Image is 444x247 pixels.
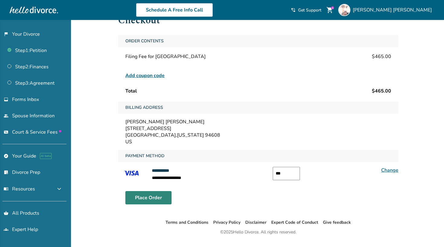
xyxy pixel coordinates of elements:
[123,150,167,162] span: Payment Method
[353,7,434,13] span: [PERSON_NAME] [PERSON_NAME]
[4,97,8,102] span: inbox
[372,88,391,94] span: $465.00
[245,219,266,226] li: Disclaimer
[12,129,61,135] span: Court & Service Fees
[372,53,391,60] span: $465.00
[12,96,39,103] span: Forms Inbox
[338,4,350,16] img: René Alvarez
[123,35,166,47] span: Order Contents
[323,219,351,226] li: Give feedback
[4,113,8,118] span: people
[4,211,8,216] span: shopping_basket
[56,185,63,193] span: expand_more
[4,187,8,191] span: menu_book
[326,6,333,14] span: shopping_cart
[125,119,391,125] div: [PERSON_NAME] [PERSON_NAME]
[125,72,165,79] span: Add coupon code
[291,8,296,12] span: phone_in_talk
[4,154,8,158] span: explore
[118,167,145,180] img: VISA
[166,219,208,225] a: Terms and Conditions
[4,130,8,135] span: universal_currency_alt
[4,186,35,192] span: Resources
[4,227,8,232] span: groups
[213,219,240,225] a: Privacy Policy
[4,32,8,37] span: flag_2
[125,191,172,204] button: Place Order
[123,102,166,114] span: Billing Address
[40,153,52,159] span: AI beta
[136,3,213,17] a: Schedule A Free Info Call
[414,218,444,247] iframe: Chat Widget
[125,53,206,60] span: Filing Fee for [GEOGRAPHIC_DATA]
[125,125,391,132] div: [STREET_ADDRESS]
[271,219,318,225] a: Expert Code of Conduct
[381,167,398,174] a: Change
[125,132,391,138] div: [GEOGRAPHIC_DATA] , [US_STATE] 94608
[331,6,334,9] div: 1
[291,7,321,13] a: phone_in_talkGet Support
[4,170,8,175] span: list_alt_check
[298,7,321,13] span: Get Support
[125,88,137,94] span: Total
[125,138,391,145] div: US
[220,229,296,236] div: © 2025 Hello Divorce. All rights reserved.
